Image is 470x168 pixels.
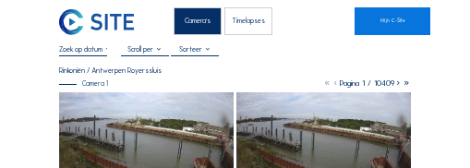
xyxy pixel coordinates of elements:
[59,9,134,34] img: C-SITE Logo
[340,78,394,88] span: Pagina 1 / 10409
[355,7,429,34] a: Mijn C-Site
[59,80,108,87] div: Camera 1
[59,67,162,75] div: Rinkoniën / Antwerpen Royerssluis
[59,45,107,54] input: Zoek op datum 󰅀
[174,7,222,34] div: Camera's
[59,7,92,34] a: C-SITE Logo
[224,7,273,34] div: Timelapses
